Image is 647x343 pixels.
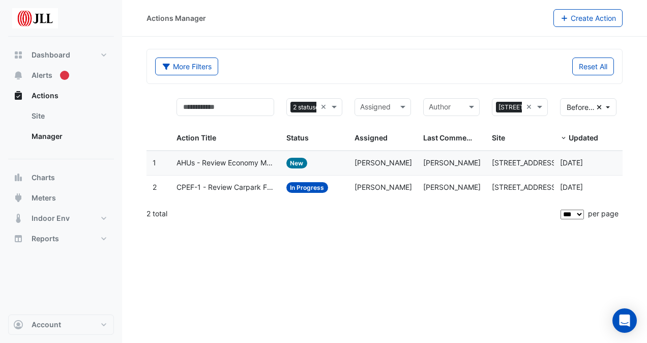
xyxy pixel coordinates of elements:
[13,91,23,101] app-icon: Actions
[32,234,59,244] span: Reports
[153,158,156,167] span: 1
[588,209,619,218] span: per page
[13,50,23,60] app-icon: Dashboard
[32,91,58,101] span: Actions
[146,13,206,23] div: Actions Manager
[423,183,481,191] span: [PERSON_NAME]
[560,158,583,167] span: 2025-07-17T06:52:26.508
[13,213,23,223] app-icon: Indoor Env
[320,101,329,113] span: Clear
[572,58,614,75] button: Reset All
[8,188,114,208] button: Meters
[8,228,114,249] button: Reports
[553,9,623,27] button: Create Action
[32,193,56,203] span: Meters
[32,213,70,223] span: Indoor Env
[23,106,114,126] a: Site
[8,208,114,228] button: Indoor Env
[569,133,598,142] span: Updated
[355,158,412,167] span: [PERSON_NAME]
[8,45,114,65] button: Dashboard
[567,103,615,111] span: Before: 20 Jul 25
[12,8,58,28] img: Company Logo
[155,58,218,75] button: More Filters
[8,167,114,188] button: Charts
[492,158,558,167] span: [STREET_ADDRESS]
[13,193,23,203] app-icon: Meters
[355,183,412,191] span: [PERSON_NAME]
[496,102,560,113] span: [STREET_ADDRESS]
[8,106,114,151] div: Actions
[560,98,616,116] button: Before: [DATE]
[355,133,388,142] span: Assigned
[286,158,308,168] span: New
[60,71,69,80] div: Tooltip anchor
[286,133,309,142] span: Status
[153,183,157,191] span: 2
[13,173,23,183] app-icon: Charts
[560,183,583,191] span: 2025-07-11T08:36:31.252
[146,201,558,226] div: 2 total
[32,50,70,60] span: Dashboard
[597,102,602,112] fa-icon: Clear
[177,157,274,169] span: AHUs - Review Economy Mode Operation [BEEP]
[8,315,114,335] button: Account
[32,320,61,330] span: Account
[492,183,558,191] span: [STREET_ADDRESS]
[492,133,505,142] span: Site
[23,126,114,147] a: Manager
[177,133,216,142] span: Action Title
[423,133,482,142] span: Last Commented
[526,101,535,113] span: Clear
[286,182,329,193] span: In Progress
[32,70,52,80] span: Alerts
[32,173,55,183] span: Charts
[290,102,351,113] span: 2 statuses selected
[177,182,274,193] span: CPEF-1 - Review Carpark Fan Missed Purge
[13,70,23,80] app-icon: Alerts
[612,308,637,333] div: Open Intercom Messenger
[8,85,114,106] button: Actions
[423,158,481,167] span: [PERSON_NAME]
[13,234,23,244] app-icon: Reports
[8,65,114,85] button: Alerts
